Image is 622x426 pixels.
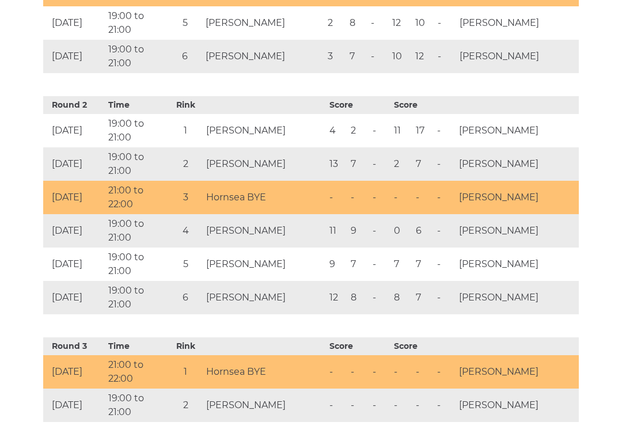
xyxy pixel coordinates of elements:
[348,148,369,181] td: 7
[105,97,168,115] th: Time
[391,115,412,148] td: 11
[370,215,391,248] td: -
[370,248,391,282] td: -
[327,356,348,389] td: -
[43,148,105,181] td: [DATE]
[348,215,369,248] td: 9
[203,215,326,248] td: [PERSON_NAME]
[457,40,579,74] td: [PERSON_NAME]
[325,7,346,40] td: 2
[456,115,579,148] td: [PERSON_NAME]
[203,181,326,215] td: Hornsea BYE
[413,282,434,315] td: 7
[348,181,369,215] td: -
[391,389,412,423] td: -
[43,40,105,74] td: [DATE]
[43,389,105,423] td: [DATE]
[203,115,326,148] td: [PERSON_NAME]
[327,248,348,282] td: 9
[456,282,579,315] td: [PERSON_NAME]
[391,338,456,356] th: Score
[434,248,456,282] td: -
[391,356,412,389] td: -
[203,389,326,423] td: [PERSON_NAME]
[105,7,168,40] td: 19:00 to 21:00
[105,282,168,315] td: 19:00 to 21:00
[413,389,434,423] td: -
[43,248,105,282] td: [DATE]
[412,40,435,74] td: 12
[203,282,326,315] td: [PERSON_NAME]
[347,40,368,74] td: 7
[43,97,105,115] th: Round 2
[327,148,348,181] td: 13
[456,248,579,282] td: [PERSON_NAME]
[391,248,412,282] td: 7
[391,215,412,248] td: 0
[435,40,456,74] td: -
[434,181,456,215] td: -
[347,7,368,40] td: 8
[168,181,203,215] td: 3
[203,248,326,282] td: [PERSON_NAME]
[348,389,369,423] td: -
[327,115,348,148] td: 4
[168,338,203,356] th: Rink
[391,181,412,215] td: -
[43,115,105,148] td: [DATE]
[368,40,389,74] td: -
[413,248,434,282] td: 7
[434,148,456,181] td: -
[413,115,434,148] td: 17
[105,215,168,248] td: 19:00 to 21:00
[203,148,326,181] td: [PERSON_NAME]
[168,115,203,148] td: 1
[370,115,391,148] td: -
[327,181,348,215] td: -
[391,148,412,181] td: 2
[348,356,369,389] td: -
[167,40,203,74] td: 6
[168,248,203,282] td: 5
[325,40,346,74] td: 3
[370,282,391,315] td: -
[327,282,348,315] td: 12
[105,148,168,181] td: 19:00 to 21:00
[434,356,456,389] td: -
[327,215,348,248] td: 11
[43,7,105,40] td: [DATE]
[105,181,168,215] td: 21:00 to 22:00
[457,7,579,40] td: [PERSON_NAME]
[456,356,579,389] td: [PERSON_NAME]
[370,181,391,215] td: -
[168,148,203,181] td: 2
[413,148,434,181] td: 7
[391,97,456,115] th: Score
[348,115,369,148] td: 2
[456,148,579,181] td: [PERSON_NAME]
[368,7,389,40] td: -
[168,356,203,389] td: 1
[167,7,203,40] td: 5
[456,181,579,215] td: [PERSON_NAME]
[203,7,325,40] td: [PERSON_NAME]
[456,215,579,248] td: [PERSON_NAME]
[168,389,203,423] td: 2
[434,215,456,248] td: -
[105,248,168,282] td: 19:00 to 21:00
[203,356,326,389] td: Hornsea BYE
[43,181,105,215] td: [DATE]
[389,7,412,40] td: 12
[327,97,391,115] th: Score
[327,338,391,356] th: Score
[456,389,579,423] td: [PERSON_NAME]
[370,356,391,389] td: -
[434,282,456,315] td: -
[43,215,105,248] td: [DATE]
[413,356,434,389] td: -
[435,7,456,40] td: -
[43,338,105,356] th: Round 3
[203,40,325,74] td: [PERSON_NAME]
[348,282,369,315] td: 8
[389,40,412,74] td: 10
